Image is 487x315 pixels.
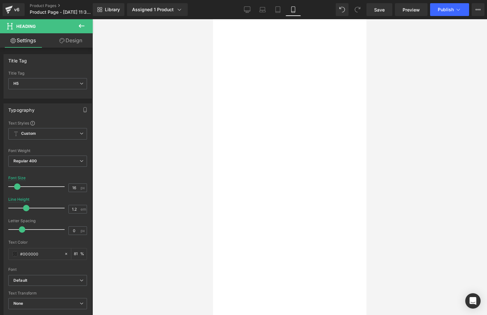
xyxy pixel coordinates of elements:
[8,71,87,76] div: Title Tag
[93,3,124,16] a: New Library
[438,7,454,12] span: Publish
[8,54,27,63] div: Title Tag
[336,3,349,16] button: Undo
[13,81,19,86] b: H5
[8,176,26,180] div: Font Size
[8,219,87,223] div: Letter Spacing
[13,5,21,14] div: v6
[81,229,86,233] span: px
[8,104,35,113] div: Typography
[13,278,27,283] i: Default
[240,3,255,16] a: Desktop
[105,7,120,12] span: Library
[132,6,183,13] div: Assigned 1 Product
[8,291,87,295] div: Text Transform
[351,3,364,16] button: Redo
[403,6,420,13] span: Preview
[255,3,270,16] a: Laptop
[13,301,23,306] b: None
[8,267,87,272] div: Font
[8,149,87,153] div: Font Weight
[465,293,481,309] div: Open Intercom Messenger
[13,158,37,163] b: Regular 400
[3,3,25,16] a: v6
[71,248,87,260] div: %
[20,250,61,257] input: Color
[374,6,385,13] span: Save
[270,3,286,16] a: Tablet
[81,207,86,211] span: em
[48,33,94,48] a: Design
[30,3,103,8] a: Product Pages
[8,197,29,202] div: Line Height
[286,3,301,16] a: Mobile
[430,3,469,16] button: Publish
[81,186,86,190] span: px
[395,3,428,16] a: Preview
[472,3,484,16] button: More
[8,240,87,245] div: Text Color
[16,24,36,29] span: Heading
[21,131,36,136] b: Custom
[30,10,91,15] span: Product Page - [DATE] 11:38:37
[8,120,87,125] div: Text Styles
